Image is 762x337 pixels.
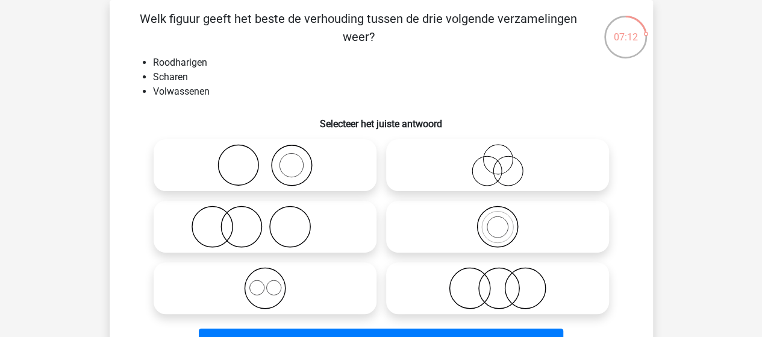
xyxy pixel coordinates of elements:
div: 07:12 [603,14,648,45]
li: Roodharigen [153,55,634,70]
p: Welk figuur geeft het beste de verhouding tussen de drie volgende verzamelingen weer? [129,10,589,46]
li: Scharen [153,70,634,84]
h6: Selecteer het juiste antwoord [129,109,634,130]
li: Volwassenen [153,84,634,99]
